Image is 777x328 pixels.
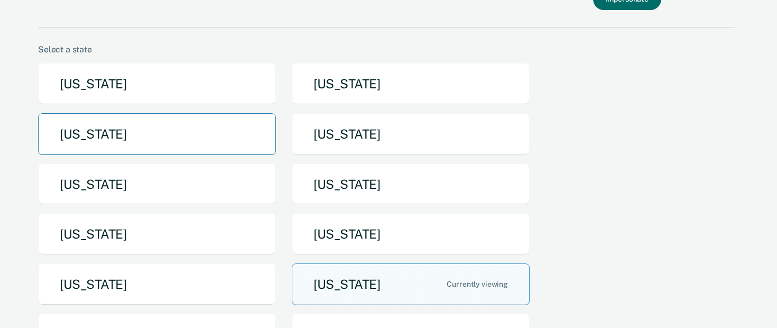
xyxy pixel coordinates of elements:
button: [US_STATE] [38,113,276,155]
button: [US_STATE] [292,63,530,105]
button: [US_STATE] [38,63,276,105]
button: [US_STATE] [292,263,530,305]
button: [US_STATE] [292,213,530,255]
button: [US_STATE] [38,263,276,305]
button: [US_STATE] [292,163,530,205]
button: [US_STATE] [38,163,276,205]
div: Select a state [38,44,735,54]
button: [US_STATE] [292,113,530,155]
button: [US_STATE] [38,213,276,255]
